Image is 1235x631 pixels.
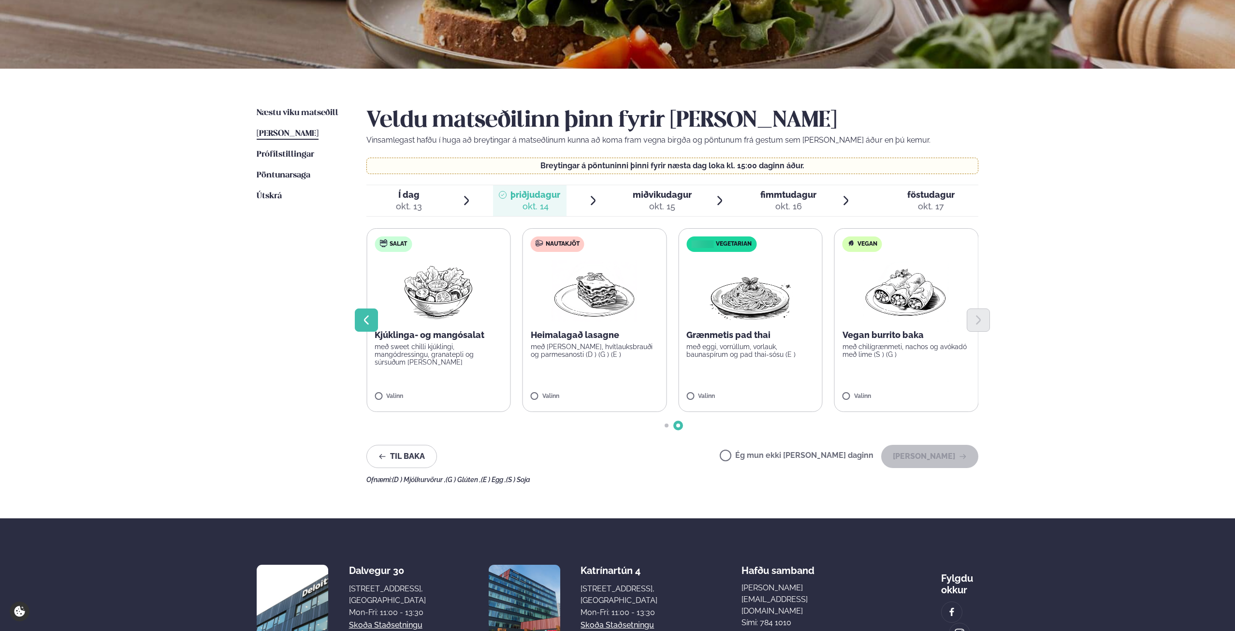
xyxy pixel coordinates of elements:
span: Go to slide 1 [665,424,668,427]
img: Spagetti.png [708,260,793,322]
div: [STREET_ADDRESS], [GEOGRAPHIC_DATA] [581,583,657,606]
span: Nautakjöt [546,240,580,248]
span: Salat [390,240,407,248]
button: [PERSON_NAME] [881,445,978,468]
p: Breytingar á pöntuninni þinni fyrir næsta dag loka kl. 15:00 daginn áður. [377,162,969,170]
span: (S ) Soja [506,476,530,484]
a: Skoða staðsetningu [349,619,422,631]
img: salad.svg [379,239,387,247]
span: Prófílstillingar [257,150,314,159]
a: image alt [942,602,962,622]
a: Skoða staðsetningu [581,619,654,631]
p: Vinsamlegast hafðu í huga að breytingar á matseðlinum kunna að koma fram vegna birgða og pöntunum... [366,134,978,146]
img: Enchilada.png [864,260,949,322]
h2: Veldu matseðilinn þinn fyrir [PERSON_NAME] [366,107,978,134]
img: beef.svg [536,239,543,247]
span: Útskrá [257,192,282,200]
span: Næstu viku matseðill [257,109,338,117]
a: [PERSON_NAME] [257,128,319,140]
span: Vegan [857,240,877,248]
button: Next slide [967,308,990,332]
span: [PERSON_NAME] [257,130,319,138]
span: þriðjudagur [510,190,560,200]
p: Sími: 784 1010 [741,617,857,629]
div: okt. 17 [907,201,955,212]
span: miðvikudagur [633,190,692,200]
img: Salad.png [396,260,481,322]
span: (E ) Egg , [481,476,506,484]
a: Prófílstillingar [257,149,314,161]
span: Hafðu samband [741,557,814,576]
p: Grænmetis pad thai [686,329,814,341]
div: okt. 13 [396,201,422,212]
p: með chilígrænmeti, nachos og avókadó með lime (S ) (G ) [843,343,971,358]
a: Pöntunarsaga [257,170,310,181]
span: Vegetarian [716,240,752,248]
div: Mon-Fri: 11:00 - 13:30 [349,607,426,618]
span: föstudagur [907,190,955,200]
div: Katrínartún 4 [581,565,657,576]
div: [STREET_ADDRESS], [GEOGRAPHIC_DATA] [349,583,426,606]
span: (D ) Mjólkurvörur , [392,476,446,484]
div: Ofnæmi: [366,476,978,484]
span: fimmtudagur [760,190,816,200]
a: Útskrá [257,191,282,202]
a: Cookie settings [10,602,29,621]
div: Fylgdu okkur [941,565,978,596]
span: Í dag [396,189,422,201]
span: Pöntunarsaga [257,171,310,179]
p: með [PERSON_NAME], hvítlauksbrauði og parmesanosti (D ) (G ) (E ) [531,343,659,358]
button: Til baka [366,445,437,468]
span: (G ) Glúten , [446,476,481,484]
p: með eggi, vorrúllum, vorlauk, baunaspírum og pad thai-sósu (E ) [686,343,814,358]
p: Heimalagað lasagne [531,329,659,341]
p: Vegan burrito baka [843,329,971,341]
img: image alt [946,607,957,618]
button: Previous slide [355,308,378,332]
div: okt. 14 [510,201,560,212]
div: Dalvegur 30 [349,565,426,576]
img: icon [689,240,715,249]
span: Go to slide 2 [676,424,680,427]
p: Kjúklinga- og mangósalat [375,329,503,341]
div: okt. 16 [760,201,816,212]
div: okt. 15 [633,201,692,212]
div: Mon-Fri: 11:00 - 13:30 [581,607,657,618]
a: [PERSON_NAME][EMAIL_ADDRESS][DOMAIN_NAME] [741,582,857,617]
img: Vegan.svg [847,239,855,247]
img: Lasagna.png [552,260,637,322]
p: með sweet chilli kjúklingi, mangódressingu, granatepli og súrsuðum [PERSON_NAME] [375,343,503,366]
a: Næstu viku matseðill [257,107,338,119]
